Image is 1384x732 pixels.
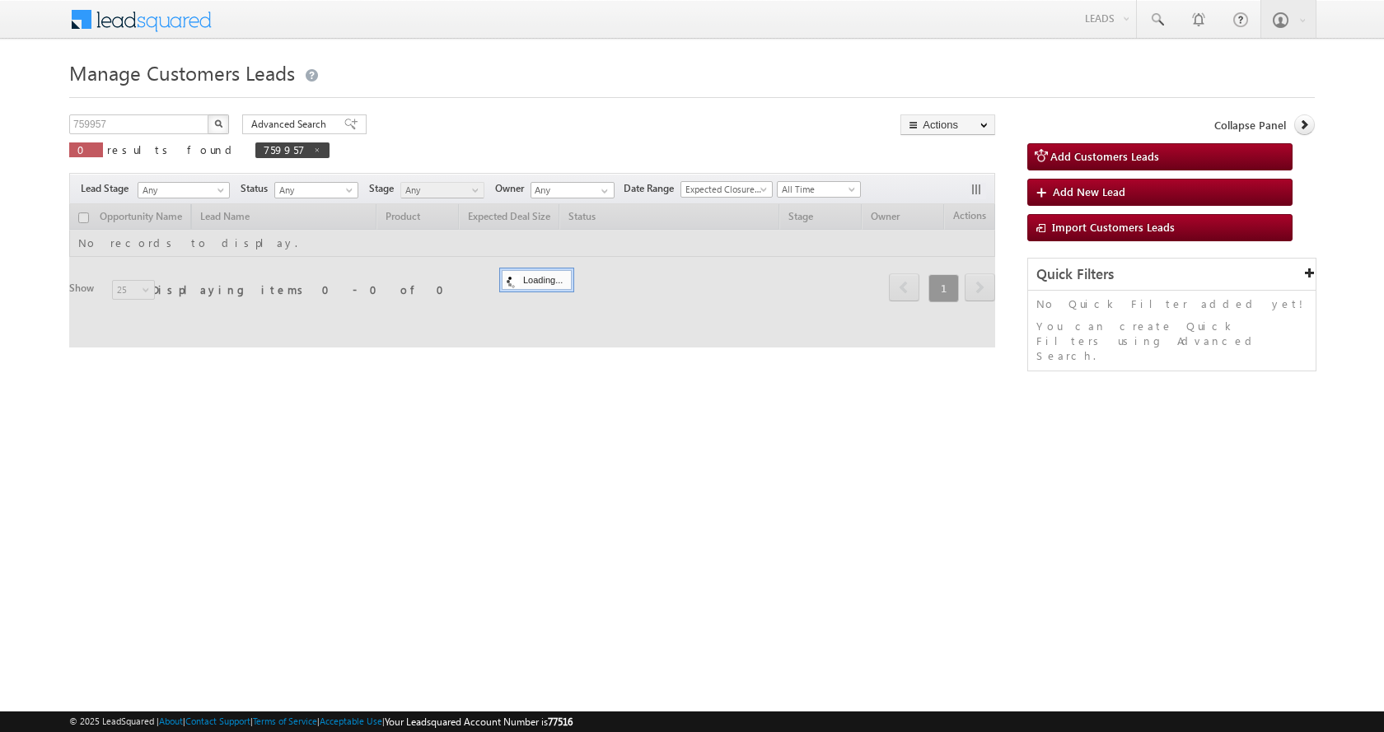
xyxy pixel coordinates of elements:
span: Any [275,183,353,198]
span: Any [401,183,479,198]
span: Advanced Search [251,117,331,132]
span: 759957 [264,142,305,156]
span: 77516 [548,716,573,728]
span: All Time [778,182,856,197]
p: No Quick Filter added yet! [1036,296,1307,311]
p: You can create Quick Filters using Advanced Search. [1036,319,1307,363]
span: Stage [369,181,400,196]
span: 0 [77,142,95,156]
span: Status [241,181,274,196]
span: Date Range [624,181,680,196]
a: Any [274,182,358,198]
button: Actions [900,114,995,135]
a: All Time [777,181,861,198]
span: © 2025 LeadSquared | | | | | [69,714,573,730]
span: Import Customers Leads [1052,220,1175,234]
a: Acceptable Use [320,716,382,726]
a: About [159,716,183,726]
span: Collapse Panel [1214,118,1286,133]
a: Terms of Service [253,716,317,726]
a: Any [138,182,230,198]
span: Expected Closure Date [681,182,767,197]
a: Any [400,182,484,198]
span: results found [107,142,238,156]
a: Show All Items [592,183,613,199]
span: Owner [495,181,531,196]
span: Lead Stage [81,181,135,196]
span: Manage Customers Leads [69,59,295,86]
div: Quick Filters [1028,259,1316,291]
img: Search [214,119,222,128]
a: Expected Closure Date [680,181,773,198]
a: Contact Support [185,716,250,726]
span: Any [138,183,224,198]
span: Add Customers Leads [1050,149,1159,163]
span: Your Leadsquared Account Number is [385,716,573,728]
span: Add New Lead [1053,184,1125,198]
div: Loading... [502,270,572,290]
input: Type to Search [531,182,615,198]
